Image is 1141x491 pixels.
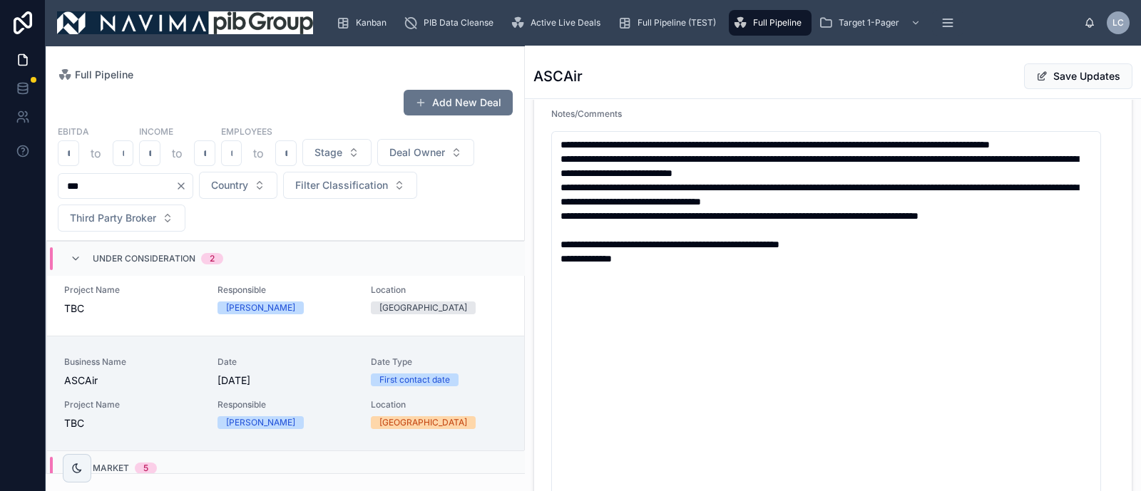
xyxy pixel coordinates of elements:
[424,17,493,29] span: PIB Data Cleanse
[551,108,622,119] span: Notes/Comments
[389,145,445,160] span: Deal Owner
[70,211,156,225] span: Third Party Broker
[47,336,524,450] a: Business NameASCAirDate[DATE]Date TypeFirst contact dateProject NameTBCResponsible[PERSON_NAME]Lo...
[226,301,295,314] div: [PERSON_NAME]
[814,10,928,36] a: Target 1-Pager
[379,416,467,429] div: [GEOGRAPHIC_DATA]
[64,284,200,296] span: Project Name
[172,145,183,162] p: to
[379,301,467,314] div: [GEOGRAPHIC_DATA]
[139,125,173,138] label: Income
[47,221,524,336] a: Business NameAscoraDate[DATE]Date TypeFirst contact dateProject NameTBCResponsible[PERSON_NAME]Lo...
[404,90,513,115] button: Add New Deal
[1112,17,1124,29] span: LC
[533,66,583,86] h1: ASCAir
[218,356,354,368] span: Date
[218,373,354,388] span: [DATE]
[199,172,277,199] button: Select Button
[211,178,248,192] span: Country
[314,145,342,160] span: Stage
[371,399,507,410] span: Location
[377,139,474,166] button: Select Button
[64,356,200,368] span: Business Name
[58,68,133,82] a: Full Pipeline
[226,416,295,429] div: [PERSON_NAME]
[64,373,200,388] span: ASCAir
[218,284,354,296] span: Responsible
[283,172,417,199] button: Select Button
[175,180,193,192] button: Clear
[58,125,89,138] label: EBITDA
[356,17,387,29] span: Kanban
[221,125,272,138] label: Employees
[332,10,396,36] a: Kanban
[143,462,148,474] div: 5
[753,17,802,29] span: Full Pipeline
[371,284,507,296] span: Location
[295,178,388,192] span: Filter Classification
[1024,63,1132,89] button: Save Updates
[839,17,899,29] span: Target 1-Pager
[64,416,200,430] span: TBC
[253,145,264,162] p: to
[218,399,354,410] span: Responsible
[638,17,716,29] span: Full Pipeline (TEST)
[506,10,610,36] a: Active Live Deals
[64,301,200,316] span: TBC
[379,373,450,386] div: First contact date
[613,10,726,36] a: Full Pipeline (TEST)
[93,462,129,474] span: Market
[58,205,185,232] button: Select Button
[210,253,215,264] div: 2
[93,253,195,264] span: Under Consideration
[75,68,133,82] span: Full Pipeline
[399,10,503,36] a: PIB Data Cleanse
[91,145,101,162] p: to
[729,10,812,36] a: Full Pipeline
[57,11,313,34] img: App logo
[64,399,200,410] span: Project Name
[371,356,507,368] span: Date Type
[302,139,372,166] button: Select Button
[324,7,1084,38] div: scrollable content
[531,17,600,29] span: Active Live Deals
